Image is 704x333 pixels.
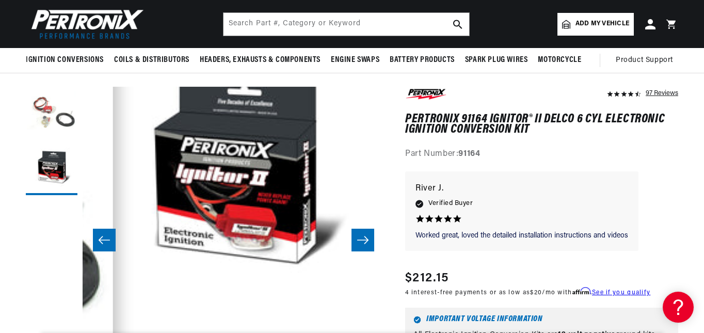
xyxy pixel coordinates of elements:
span: Coils & Distributors [114,55,189,66]
span: Motorcycle [538,55,581,66]
button: Slide right [351,229,374,251]
div: 97 Reviews [646,87,678,99]
strong: 91164 [458,150,480,158]
button: Load image 2 in gallery view [26,144,77,195]
summary: Headers, Exhausts & Components [195,48,326,72]
img: Pertronix [26,6,145,42]
button: search button [446,13,469,36]
a: Add my vehicle [557,13,634,36]
button: Slide left [93,229,116,251]
span: Add my vehicle [575,19,629,29]
p: Worked great, loved the detailed installation instructions and videos [415,231,628,241]
span: Spark Plug Wires [465,55,528,66]
span: Verified Buyer [428,198,473,209]
summary: Ignition Conversions [26,48,109,72]
span: $20 [530,290,542,296]
summary: Engine Swaps [326,48,385,72]
summary: Battery Products [385,48,460,72]
p: River J. [415,182,628,196]
summary: Product Support [616,48,678,73]
input: Search Part #, Category or Keyword [223,13,469,36]
span: Affirm [572,287,590,295]
h1: PerTronix 91164 Ignitor® II Delco 6 cyl Electronic Ignition Conversion Kit [405,114,678,135]
span: Battery Products [390,55,455,66]
summary: Spark Plug Wires [460,48,533,72]
button: Load image 1 in gallery view [26,87,77,138]
span: $212.15 [405,269,449,288]
span: Engine Swaps [331,55,379,66]
a: See if you qualify - Learn more about Affirm Financing (opens in modal) [592,290,650,296]
summary: Motorcycle [533,48,586,72]
p: 4 interest-free payments or as low as /mo with . [405,288,650,297]
span: Headers, Exhausts & Components [200,55,321,66]
span: Product Support [616,55,673,66]
summary: Coils & Distributors [109,48,195,72]
span: Ignition Conversions [26,55,104,66]
h6: Important Voltage Information [413,316,670,324]
div: Part Number: [405,148,678,161]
